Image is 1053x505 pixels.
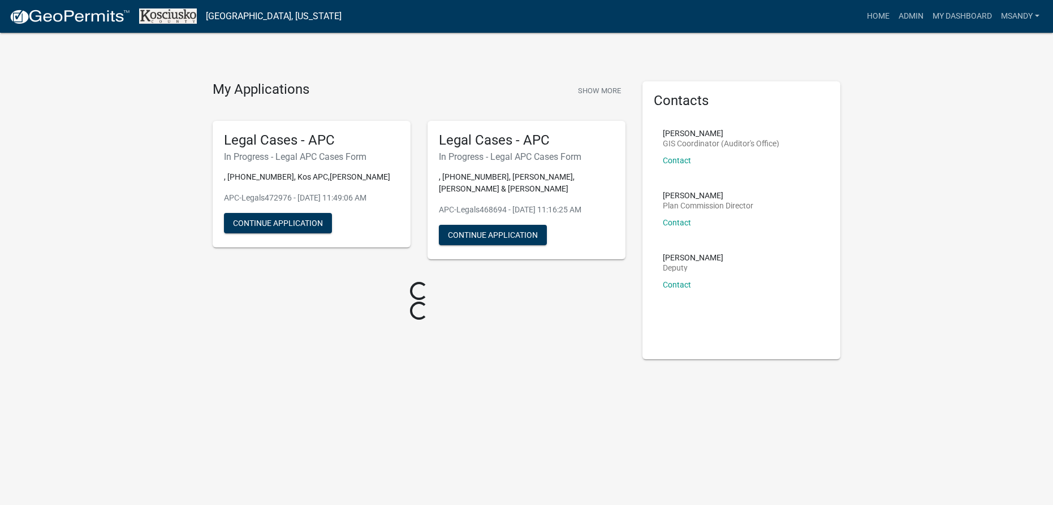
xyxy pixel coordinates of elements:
p: Plan Commission Director [663,202,753,210]
h5: Contacts [654,93,829,109]
p: [PERSON_NAME] [663,129,779,137]
p: [PERSON_NAME] [663,191,753,199]
h5: Legal Cases - APC [439,132,614,149]
a: Admin [894,6,928,27]
a: Home [862,6,894,27]
p: , [PHONE_NUMBER], Kos APC,[PERSON_NAME] [224,171,399,183]
p: [PERSON_NAME] [663,254,723,262]
p: Deputy [663,264,723,272]
h6: In Progress - Legal APC Cases Form [439,151,614,162]
p: APC-Legals468694 - [DATE] 11:16:25 AM [439,204,614,216]
a: Contact [663,218,691,227]
button: Show More [573,81,625,100]
p: , [PHONE_NUMBER], [PERSON_NAME],[PERSON_NAME] & [PERSON_NAME] [439,171,614,195]
a: Contact [663,280,691,289]
a: My Dashboard [928,6,996,27]
a: [GEOGRAPHIC_DATA], [US_STATE] [206,7,342,26]
h5: Legal Cases - APC [224,132,399,149]
a: msandy [996,6,1044,27]
h6: In Progress - Legal APC Cases Form [224,151,399,162]
p: APC-Legals472976 - [DATE] 11:49:06 AM [224,192,399,204]
button: Continue Application [224,213,332,233]
button: Continue Application [439,225,547,245]
a: Contact [663,156,691,165]
h4: My Applications [213,81,309,98]
img: Kosciusko County, Indiana [139,8,197,24]
p: GIS Coordinator (Auditor's Office) [663,140,779,147]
